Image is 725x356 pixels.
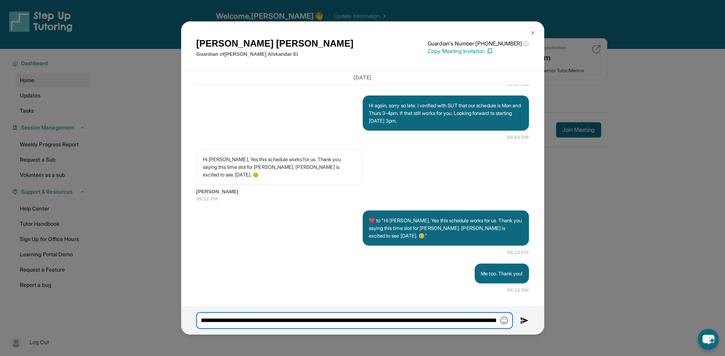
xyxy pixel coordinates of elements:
span: 09:04 PM [507,134,529,141]
h3: [DATE] [196,74,529,81]
p: Me too. Thank you! [481,270,522,277]
span: [PERSON_NAME] [196,188,529,196]
img: Close Icon [530,30,536,36]
span: ⓘ [523,40,529,47]
p: Guardian's Number: [PHONE_NUMBER] [428,40,529,47]
button: chat-button [698,329,719,350]
img: Emoji [500,317,508,324]
span: 09:12 PM [196,195,529,203]
p: ​❤️​ to “ Hi [PERSON_NAME], Yes this schedule works for us. Thank you saying this time slot for [... [369,217,523,239]
h1: [PERSON_NAME] [PERSON_NAME] [196,37,354,50]
p: Hi again, sorry so late. I verified with SUT that our schedule is Mon and Thurs 3-4pm. If that st... [369,102,523,125]
span: 09:14 PM [507,286,529,294]
p: Guardian of [PERSON_NAME] Alskandar El [196,50,354,58]
p: Hi [PERSON_NAME], Yes this schedule works for us. Thank you saying this time slot for [PERSON_NAM... [203,155,356,178]
img: Copy Icon [486,48,493,55]
img: Send icon [520,316,529,325]
span: 09:14 PM [507,249,529,256]
p: Copy Meeting Invitation [428,47,529,55]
